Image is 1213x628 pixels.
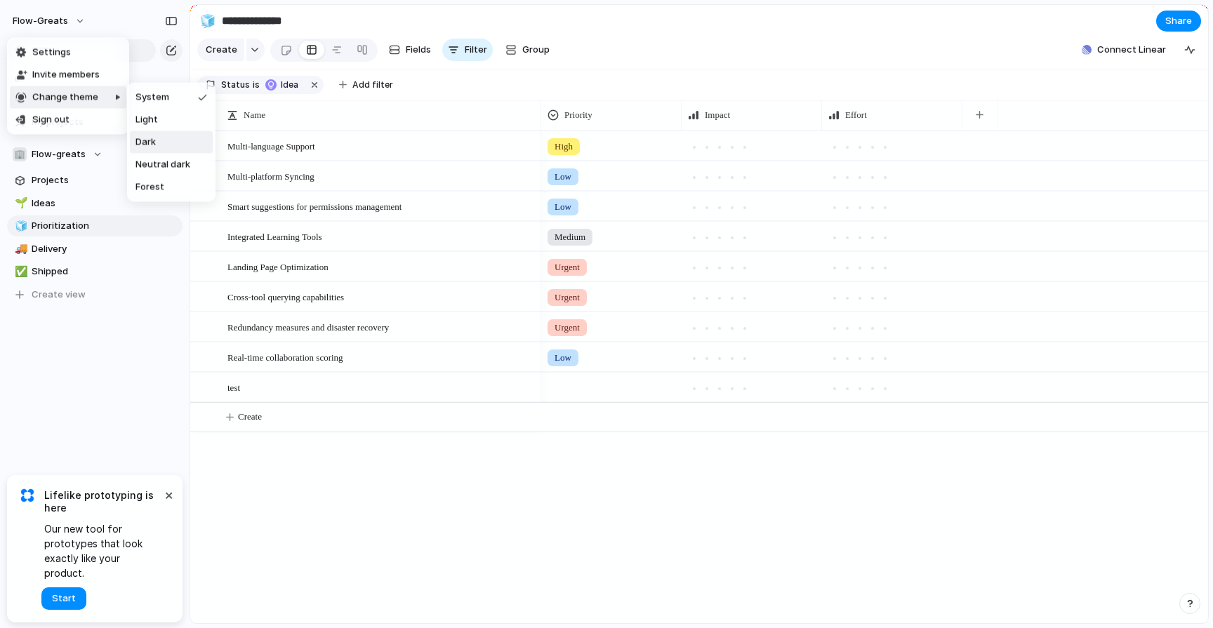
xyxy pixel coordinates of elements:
[135,180,164,194] span: Forest
[32,113,69,127] span: Sign out
[32,46,71,60] span: Settings
[135,113,158,127] span: Light
[135,158,190,172] span: Neutral dark
[135,91,169,105] span: System
[32,91,98,105] span: Change theme
[135,135,156,149] span: Dark
[32,68,100,82] span: Invite members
